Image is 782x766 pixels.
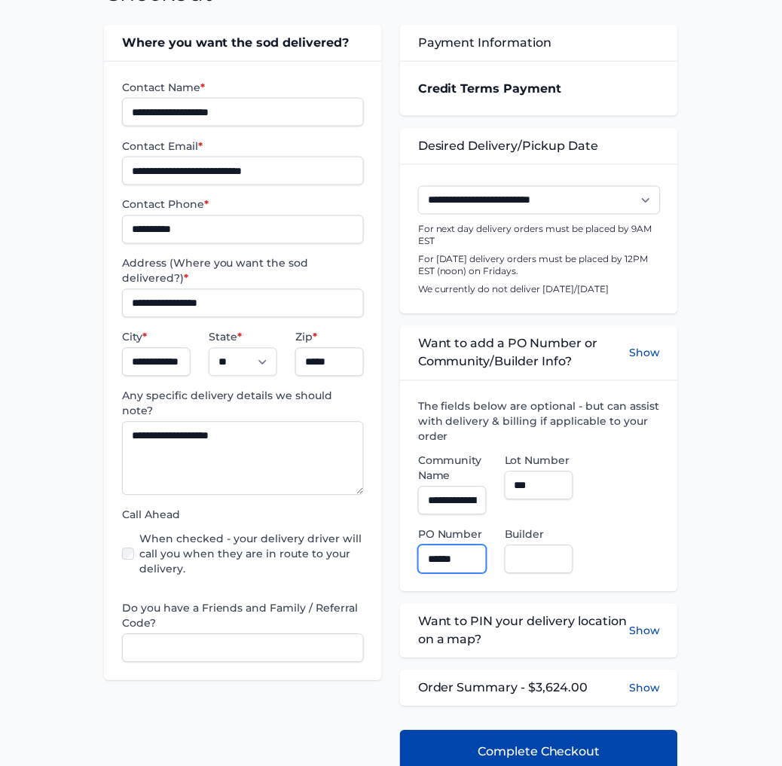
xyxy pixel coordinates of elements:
p: We currently do not deliver [DATE]/[DATE] [418,284,660,296]
div: Desired Delivery/Pickup Date [400,128,678,164]
span: Want to PIN your delivery location on a map? [418,613,629,649]
label: Lot Number [505,453,573,468]
span: Order Summary - $3,624.00 [418,679,588,697]
label: Contact Name [122,80,364,95]
button: Show [629,681,660,696]
label: PO Number [418,527,487,542]
p: For next day delivery orders must be placed by 9AM EST [418,224,660,248]
button: Show [629,335,660,371]
label: The fields below are optional - but can assist with delivery & billing if applicable to your order [418,399,660,444]
div: Where you want the sod delivered? [104,25,382,61]
label: Do you have a Friends and Family / Referral Code? [122,601,364,631]
label: Address (Where you want the sod delivered?) [122,256,364,286]
label: Contact Email [122,139,364,154]
span: Want to add a PO Number or Community/Builder Info? [418,335,629,371]
label: Zip [295,330,364,345]
strong: Credit Terms Payment [418,81,562,96]
span: Complete Checkout [478,743,600,761]
label: Call Ahead [122,508,364,523]
p: For [DATE] delivery orders must be placed by 12PM EST (noon) on Fridays. [418,254,660,278]
label: Any specific delivery details we should note? [122,389,364,419]
button: Show [629,613,660,649]
div: Payment Information [400,25,678,61]
label: Builder [505,527,573,542]
label: Contact Phone [122,197,364,212]
label: City [122,330,191,345]
label: State [209,330,277,345]
label: When checked - your delivery driver will call you when they are in route to your delivery. [140,532,364,577]
label: Community Name [418,453,487,484]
